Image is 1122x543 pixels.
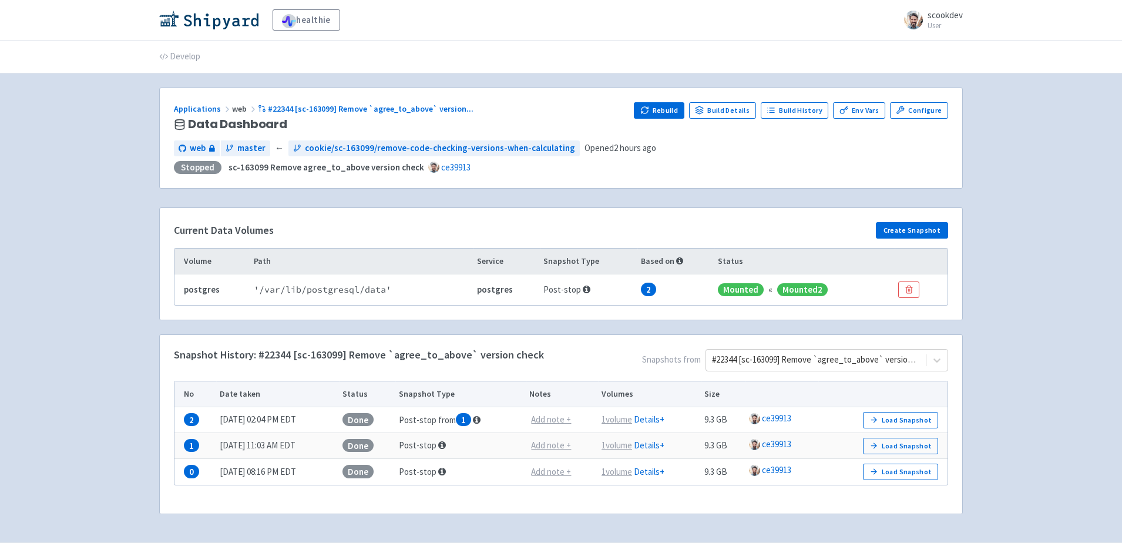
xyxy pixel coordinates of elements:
a: master [221,140,270,156]
th: Path [250,249,473,274]
a: Details+ [634,414,664,425]
span: web [190,142,206,155]
span: scookdev [928,9,963,21]
span: 2 [641,283,656,296]
a: ce39913 [441,162,471,173]
th: Status [339,381,395,407]
u: 1 volume [602,440,632,451]
span: Done [342,439,374,452]
a: cookie/sc-163099/remove-code-checking-versions-when-calculating [288,140,580,156]
h4: Current Data Volumes [174,224,274,236]
button: Load Snapshot [863,438,938,454]
a: Configure [890,102,948,119]
small: User [928,22,963,29]
td: Post-stop from [395,407,526,433]
span: Data Dashboard [188,118,287,131]
a: Build History [761,102,829,119]
th: Service [473,249,540,274]
a: web [174,140,220,156]
a: scookdev User [897,11,963,29]
u: Add note + [531,414,571,425]
td: 9.3 GB [701,459,745,485]
a: ce39913 [762,413,791,424]
span: 2 [184,413,199,427]
td: Post-stop [395,459,526,485]
a: healthie [273,9,340,31]
td: 9.3 GB [701,433,745,459]
span: web [232,103,258,114]
button: Load Snapshot [863,464,938,480]
button: Rebuild [634,102,684,119]
span: 1 [184,439,199,452]
a: Details+ [634,440,664,451]
b: postgres [477,284,513,295]
span: #22344 [sc-163099] Remove `agree_to_above` version ... [268,103,473,114]
span: Post-stop [543,284,590,295]
a: ce39913 [762,438,791,450]
button: Create Snapshot [876,222,948,239]
span: Done [342,465,374,478]
span: 1 [456,413,471,427]
u: 1 volume [602,466,632,477]
span: cookie/sc-163099/remove-code-checking-versions-when-calculating [305,142,575,155]
a: #22344 [sc-163099] Remove `agree_to_above` version... [258,103,475,114]
span: Snapshots from [544,349,948,376]
b: postgres [184,284,220,295]
span: Done [342,413,374,427]
u: Add note + [531,440,571,451]
span: Mounted 2 [777,283,828,297]
h4: Snapshot History: #22344 [sc-163099] Remove `agree_to_above` version check [174,349,544,361]
span: ← [275,142,284,155]
td: 9.3 GB [701,407,745,433]
a: Develop [159,41,200,73]
th: No [174,381,216,407]
a: ce39913 [762,464,791,475]
div: Stopped [174,161,221,175]
td: [DATE] 08:16 PM EDT [216,459,339,485]
a: Build Details [689,102,756,119]
u: Add note + [531,466,571,477]
button: Load Snapshot [863,412,938,428]
th: Snapshot Type [540,249,637,274]
td: [DATE] 11:03 AM EDT [216,433,339,459]
span: Opened [584,142,656,155]
th: Status [714,249,895,274]
th: Volumes [598,381,701,407]
td: [DATE] 02:04 PM EDT [216,407,339,433]
u: 1 volume [602,414,632,425]
a: Details+ [634,466,664,477]
th: Volume [174,249,250,274]
span: master [237,142,266,155]
span: Mounted [718,283,764,297]
th: Based on [637,249,714,274]
th: Date taken [216,381,339,407]
th: Snapshot Type [395,381,526,407]
span: 0 [184,465,199,478]
div: « [768,283,772,297]
a: Env Vars [833,102,885,119]
strong: sc-163099 Remove agree_to_above version check [229,162,424,173]
td: Post-stop [395,433,526,459]
time: 2 hours ago [614,142,656,153]
th: Size [701,381,745,407]
td: ' /var/lib/postgresql/data ' [250,274,473,305]
th: Notes [526,381,598,407]
a: Applications [174,103,232,114]
img: Shipyard logo [159,11,258,29]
